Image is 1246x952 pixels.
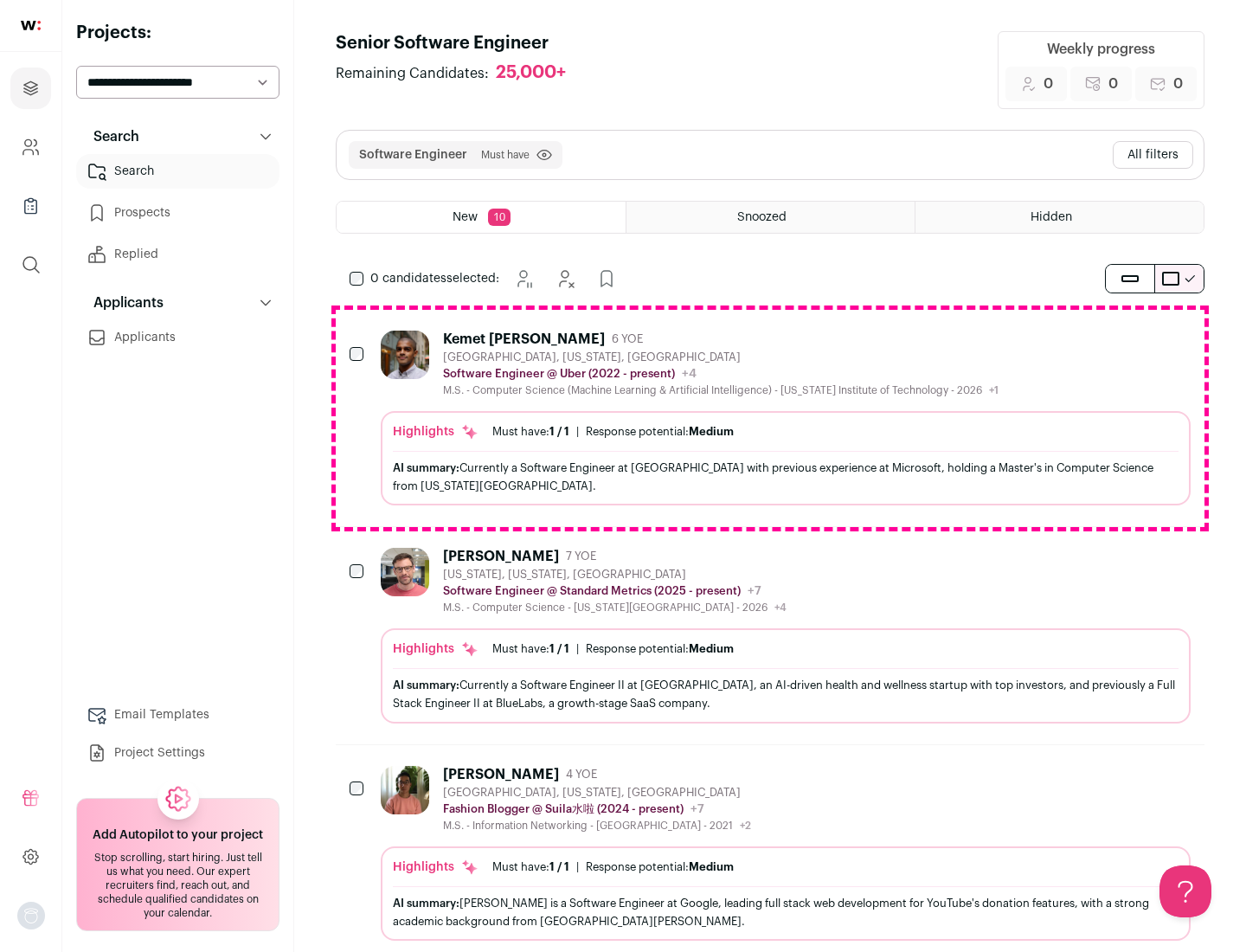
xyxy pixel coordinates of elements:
div: 25,000+ [496,62,566,84]
p: Search [83,126,139,147]
ul: | [492,642,734,656]
div: Highlights [393,640,478,658]
a: Add Autopilot to your project Stop scrolling, start hiring. Just tell us what you need. Our exper... [76,798,279,931]
button: Search [76,119,279,154]
a: Email Templates [76,698,279,732]
a: Applicants [76,320,279,355]
img: wellfound-shorthand-0d5821cbd27db2630d0214b213865d53afaa358527fdda9d0ea32b1df1b89c2c.svg [21,21,41,30]
p: Applicants [83,293,164,313]
button: Snooze [506,261,541,296]
a: [PERSON_NAME] 4 YOE [GEOGRAPHIC_DATA], [US_STATE], [GEOGRAPHIC_DATA] Fashion Blogger @ Suila水啦 (2... [381,766,1191,941]
span: 7 YOE [566,550,596,563]
p: Software Engineer @ Uber (2022 - present) [443,367,675,381]
span: +2 [740,820,751,831]
div: [PERSON_NAME] [443,548,559,565]
span: Hidden [1031,211,1072,223]
div: [GEOGRAPHIC_DATA], [US_STATE], [GEOGRAPHIC_DATA] [443,351,999,364]
div: Response potential: [586,425,734,439]
a: Kemet [PERSON_NAME] 6 YOE [GEOGRAPHIC_DATA], [US_STATE], [GEOGRAPHIC_DATA] Software Engineer @ Ub... [381,331,1191,505]
a: [PERSON_NAME] 7 YOE [US_STATE], [US_STATE], [GEOGRAPHIC_DATA] Software Engineer @ Standard Metric... [381,548,1191,723]
div: Must have: [492,642,569,656]
a: Hidden [915,202,1204,233]
a: Replied [76,237,279,272]
span: 6 YOE [612,332,643,346]
button: Applicants [76,286,279,320]
span: +7 [748,585,761,597]
div: [US_STATE], [US_STATE], [GEOGRAPHIC_DATA] [443,568,787,582]
img: 92c6d1596c26b24a11d48d3f64f639effaf6bd365bf059bea4cfc008ddd4fb99.jpg [381,548,429,596]
span: 4 YOE [566,768,597,782]
span: +7 [690,803,704,815]
div: [PERSON_NAME] is a Software Engineer at Google, leading full stack web development for YouTube's ... [393,894,1179,930]
h2: Add Autopilot to your project [93,827,263,844]
div: Response potential: [586,860,734,874]
button: Open dropdown [17,902,45,929]
span: Snoozed [737,211,787,223]
div: Stop scrolling, start hiring. Just tell us what you need. Our expert recruiters find, reach out, ... [87,851,268,920]
span: 0 [1044,74,1053,94]
span: 10 [488,209,511,226]
iframe: Help Scout Beacon - Open [1159,865,1211,917]
button: Hide [548,261,582,296]
button: Software Engineer [359,146,467,164]
div: Must have: [492,425,569,439]
ul: | [492,425,734,439]
a: Prospects [76,196,279,230]
div: Weekly progress [1047,39,1155,60]
span: AI summary: [393,897,459,909]
span: +4 [774,602,787,613]
span: 1 / 1 [549,861,569,872]
span: 0 [1108,74,1118,94]
span: Medium [689,861,734,872]
div: Must have: [492,860,569,874]
span: +4 [682,368,697,380]
div: Currently a Software Engineer at [GEOGRAPHIC_DATA] with previous experience at Microsoft, holding... [393,459,1179,495]
div: M.S. - Information Networking - [GEOGRAPHIC_DATA] - 2021 [443,819,751,833]
span: Must have [481,148,530,162]
span: 1 / 1 [549,426,569,437]
a: Snoozed [626,202,915,233]
h2: Projects: [76,21,279,45]
h1: Senior Software Engineer [336,31,583,55]
div: M.S. - Computer Science (Machine Learning & Artificial Intelligence) - [US_STATE] Institute of Te... [443,383,999,397]
span: Medium [689,426,734,437]
p: Software Engineer @ Standard Metrics (2025 - present) [443,584,741,598]
img: 927442a7649886f10e33b6150e11c56b26abb7af887a5a1dd4d66526963a6550.jpg [381,331,429,379]
a: Company and ATS Settings [10,126,51,168]
div: [GEOGRAPHIC_DATA], [US_STATE], [GEOGRAPHIC_DATA] [443,786,751,800]
span: 0 [1173,74,1183,94]
div: Kemet [PERSON_NAME] [443,331,605,348]
div: Response potential: [586,642,734,656]
a: Company Lists [10,185,51,227]
span: 1 / 1 [549,643,569,654]
a: Projects [10,68,51,109]
span: selected: [370,270,499,287]
span: Medium [689,643,734,654]
div: [PERSON_NAME] [443,766,559,783]
span: AI summary: [393,462,459,473]
div: M.S. - Computer Science - [US_STATE][GEOGRAPHIC_DATA] - 2026 [443,601,787,614]
div: Highlights [393,423,478,441]
button: Add to Prospects [589,261,624,296]
a: Project Settings [76,736,279,770]
img: nopic.png [17,902,45,929]
div: Currently a Software Engineer II at [GEOGRAPHIC_DATA], an AI-driven health and wellness startup w... [393,676,1179,712]
span: New [453,211,478,223]
span: Remaining Candidates: [336,63,489,84]
span: +1 [989,385,999,396]
ul: | [492,860,734,874]
span: AI summary: [393,679,459,691]
div: Highlights [393,859,478,876]
img: ebffc8b94a612106133ad1a79c5dcc917f1f343d62299c503ebb759c428adb03.jpg [381,766,429,814]
a: Search [76,154,279,189]
p: Fashion Blogger @ Suila水啦 (2024 - present) [443,802,684,816]
span: 0 candidates [370,273,446,285]
button: All filters [1113,141,1193,169]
